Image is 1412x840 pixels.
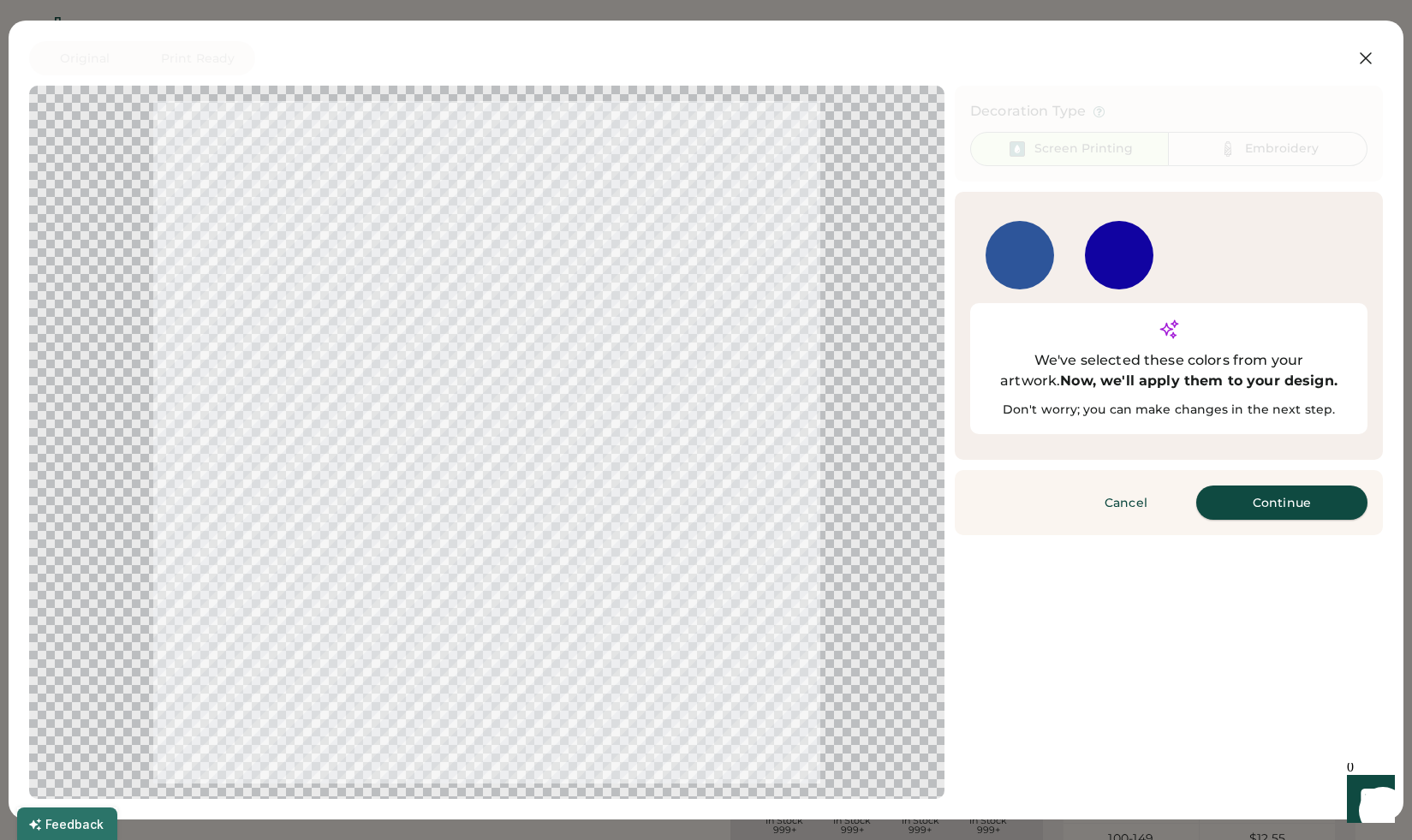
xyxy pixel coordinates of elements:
[1196,486,1367,520] button: Continue
[1218,139,1238,159] img: Thread%20-%20Unselected.svg
[970,101,1086,122] div: Decoration Type
[1034,140,1133,158] div: Screen Printing
[1331,763,1404,837] iframe: Front Chat
[1060,372,1338,389] strong: Now, we'll apply them to your design.
[1245,140,1319,158] div: Embroidery
[986,402,1352,419] div: Don't worry; you can make changes in the next step.
[1007,139,1028,159] img: Ink%20-%20Selected.svg
[140,41,255,75] button: Print Ready
[1066,486,1186,520] button: Cancel
[986,350,1352,391] div: We've selected these colors from your artwork.
[29,41,140,75] button: Original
